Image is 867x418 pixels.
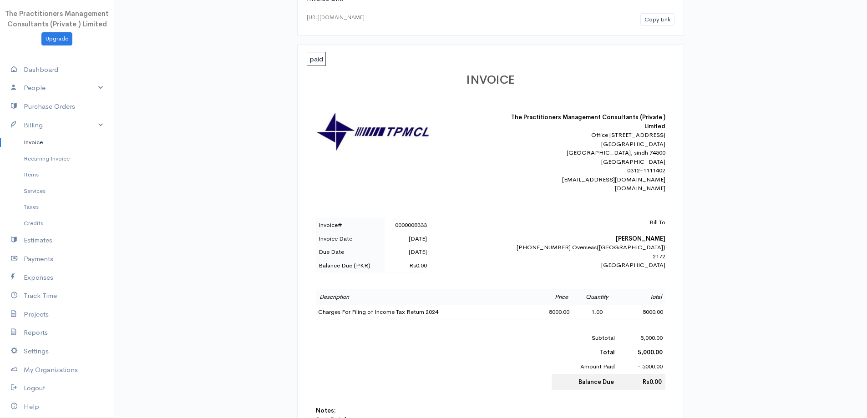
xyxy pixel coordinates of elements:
button: Copy Link [640,13,674,26]
div: [PHONE_NUMBER] Overseas([GEOGRAPHIC_DATA]) 2172 [GEOGRAPHIC_DATA] [506,218,665,270]
td: [DATE] [385,245,429,259]
td: Balance Due [552,374,618,390]
td: Price [529,289,572,305]
a: Upgrade [41,32,72,45]
td: Invoice Date [316,232,385,246]
td: Total [622,289,665,305]
td: 5000.00 [622,305,665,319]
b: Total [600,348,615,356]
td: Amount Paid [552,359,618,374]
td: Invoice# [316,218,385,232]
td: Rs0.00 [618,374,665,390]
p: Bill To [506,218,665,227]
b: 5,000.00 [638,348,663,356]
img: logo-30862.jpg [316,113,430,151]
td: 0000008333 [385,218,429,232]
td: 5000.00 [529,305,572,319]
td: [DATE] [385,232,429,246]
span: The Practitioners Management Consultants (Private ) Limited [5,9,109,28]
td: Due Date [316,245,385,259]
div: [URL][DOMAIN_NAME] [307,13,365,21]
td: Rs0.00 [385,259,429,272]
h1: INVOICE [316,74,665,87]
b: [PERSON_NAME] [616,235,665,242]
div: Office [STREET_ADDRESS] [GEOGRAPHIC_DATA] [GEOGRAPHIC_DATA], sindh 74500 [GEOGRAPHIC_DATA] 0312-1... [506,131,665,193]
td: Charges For Filing of Income Tax Return 2024 [316,305,529,319]
td: 1.00 [572,305,622,319]
span: paid [307,52,326,66]
td: - 5000.00 [618,359,665,374]
b: Notes: [316,407,336,414]
td: Balance Due (PKR) [316,259,385,272]
b: The Practitioners Management Consultants (Private ) Limited [511,113,665,130]
td: 5,000.00 [618,331,665,345]
td: Description [316,289,529,305]
td: Subtotal [552,331,618,345]
td: Quantity [572,289,622,305]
